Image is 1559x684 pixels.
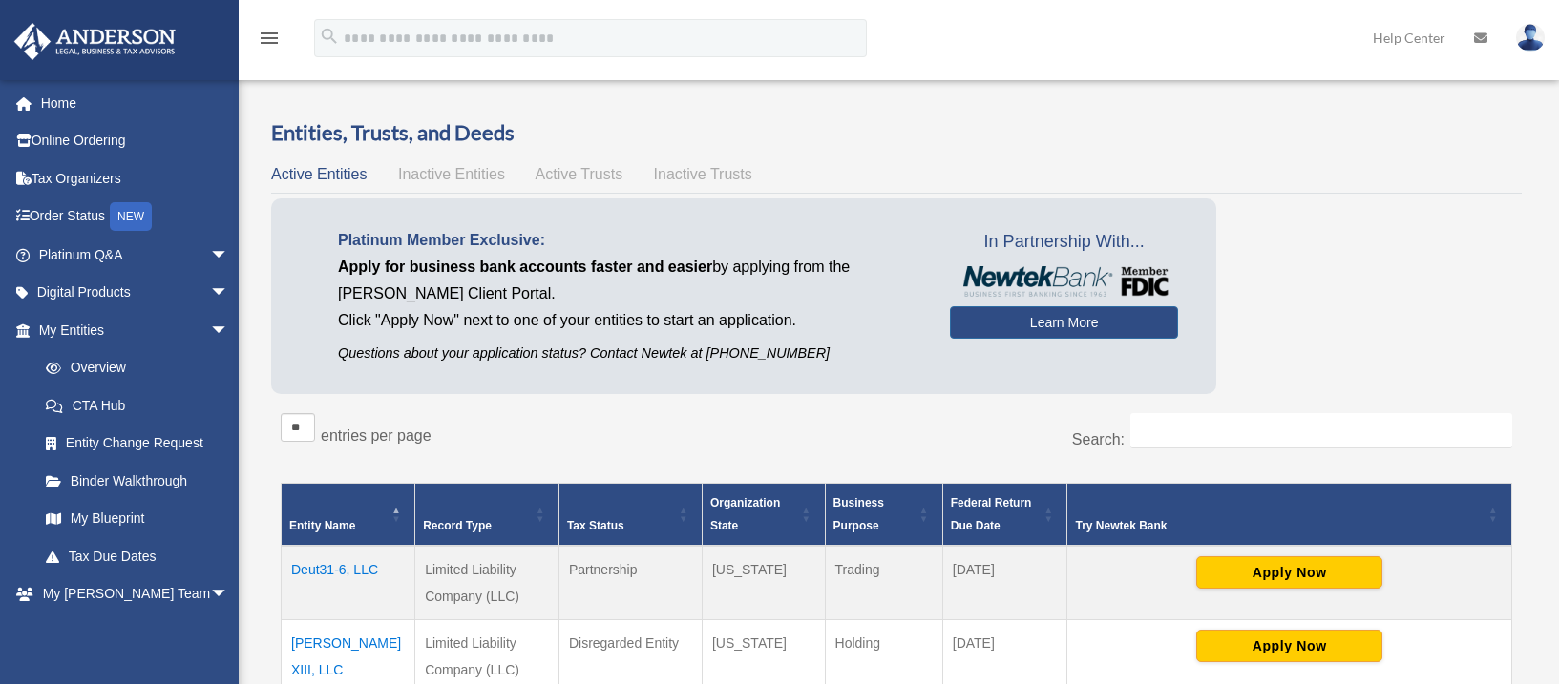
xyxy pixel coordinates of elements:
span: Tax Status [567,519,624,532]
a: My Blueprint [27,500,248,538]
a: Tax Due Dates [27,537,248,575]
a: My Documentsarrow_drop_down [13,612,258,651]
th: Federal Return Due Date: Activate to sort [942,484,1067,547]
a: Digital Productsarrow_drop_down [13,274,258,312]
span: In Partnership With... [950,227,1178,258]
td: [US_STATE] [702,546,825,620]
td: Deut31-6, LLC [282,546,415,620]
span: arrow_drop_down [210,274,248,313]
button: Apply Now [1196,630,1382,662]
a: Order StatusNEW [13,197,258,237]
a: CTA Hub [27,386,248,425]
th: Tax Status: Activate to sort [558,484,702,547]
a: My [PERSON_NAME] Teamarrow_drop_down [13,575,258,613]
span: Entity Name [289,519,355,532]
i: menu [258,27,281,50]
td: [DATE] [942,546,1067,620]
a: Platinum Q&Aarrow_drop_down [13,236,258,274]
label: Search: [1072,431,1125,447]
span: Organization State [710,496,780,532]
span: arrow_drop_down [210,612,248,652]
div: NEW [110,202,152,231]
th: Entity Name: Activate to invert sorting [282,484,415,547]
span: arrow_drop_down [210,236,248,275]
span: arrow_drop_down [210,311,248,350]
span: Apply for business bank accounts faster and easier [338,259,712,275]
i: search [319,26,340,47]
span: Record Type [423,519,492,532]
span: Inactive Trusts [654,166,752,182]
span: Federal Return Due Date [951,496,1032,532]
a: Online Ordering [13,122,258,160]
span: Inactive Entities [398,166,505,182]
p: Questions about your application status? Contact Newtek at [PHONE_NUMBER] [338,342,921,365]
a: Home [13,84,258,122]
td: Limited Liability Company (LLC) [415,546,559,620]
a: My Entitiesarrow_drop_down [13,311,248,349]
a: Overview [27,349,239,387]
th: Try Newtek Bank : Activate to sort [1067,484,1512,547]
img: User Pic [1516,24,1545,52]
th: Record Type: Activate to sort [415,484,559,547]
div: Try Newtek Bank [1075,514,1483,537]
span: Active Entities [271,166,367,182]
td: Trading [825,546,942,620]
p: by applying from the [PERSON_NAME] Client Portal. [338,254,921,307]
span: arrow_drop_down [210,575,248,614]
p: Platinum Member Exclusive: [338,227,921,254]
span: Active Trusts [536,166,623,182]
span: Business Purpose [833,496,884,532]
a: Learn More [950,306,1178,339]
h3: Entities, Trusts, and Deeds [271,118,1522,148]
img: NewtekBankLogoSM.png [959,266,1169,297]
th: Organization State: Activate to sort [702,484,825,547]
a: menu [258,33,281,50]
button: Apply Now [1196,556,1382,589]
label: entries per page [321,427,432,444]
a: Tax Organizers [13,159,258,197]
th: Business Purpose: Activate to sort [825,484,942,547]
p: Click "Apply Now" next to one of your entities to start an application. [338,307,921,334]
a: Entity Change Request [27,425,248,463]
td: Partnership [558,546,702,620]
img: Anderson Advisors Platinum Portal [9,23,181,60]
a: Binder Walkthrough [27,462,248,500]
